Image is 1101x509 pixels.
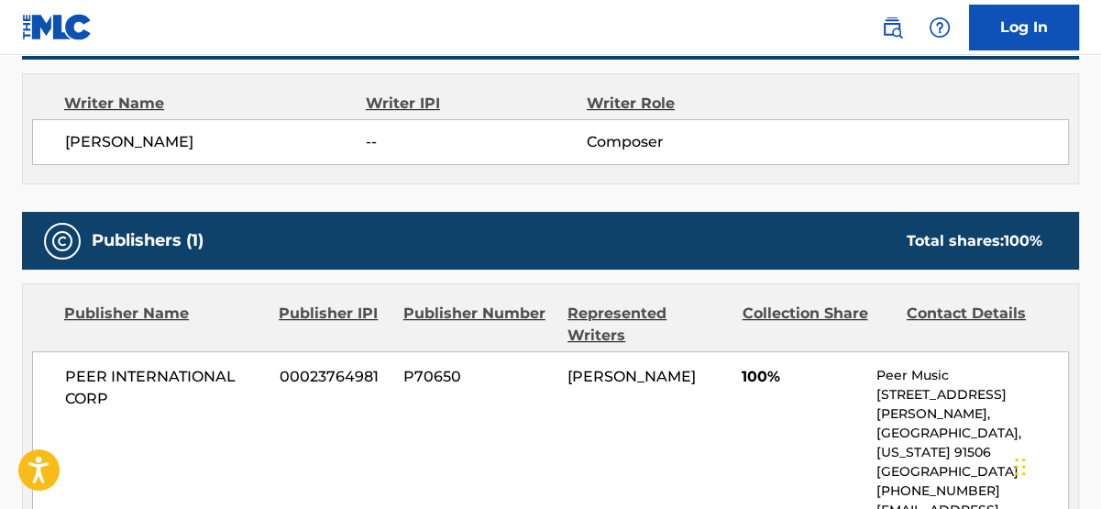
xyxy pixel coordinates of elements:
div: Writer IPI [366,93,587,115]
p: [PHONE_NUMBER] [876,481,1068,501]
div: Publisher Name [64,303,265,347]
div: Publisher Number [403,303,554,347]
span: [PERSON_NAME] [567,368,696,385]
div: Total shares: [907,230,1042,252]
div: Writer Role [587,93,787,115]
span: 00023764981 [280,366,390,388]
span: 100 % [1004,232,1042,249]
p: [GEOGRAPHIC_DATA] [876,462,1068,481]
span: P70650 [403,366,554,388]
span: 100% [742,366,862,388]
div: Drag [1015,439,1026,494]
img: help [929,17,951,39]
p: [STREET_ADDRESS][PERSON_NAME], [876,385,1068,424]
img: search [881,17,903,39]
img: Publishers [51,230,73,252]
span: Composer [587,131,787,153]
div: Publisher IPI [279,303,390,347]
h5: Publishers (1) [92,230,204,251]
img: MLC Logo [22,14,93,40]
div: Contact Details [907,303,1057,347]
span: [PERSON_NAME] [65,131,366,153]
p: [GEOGRAPHIC_DATA], [US_STATE] 91506 [876,424,1068,462]
iframe: Chat Widget [1009,421,1101,509]
div: Collection Share [742,303,892,347]
a: Public Search [874,9,910,46]
span: PEER INTERNATIONAL CORP [65,366,266,410]
p: Peer Music [876,366,1068,385]
span: -- [366,131,587,153]
div: Writer Name [64,93,366,115]
div: Represented Writers [567,303,728,347]
a: Log In [969,5,1079,50]
div: Help [921,9,958,46]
